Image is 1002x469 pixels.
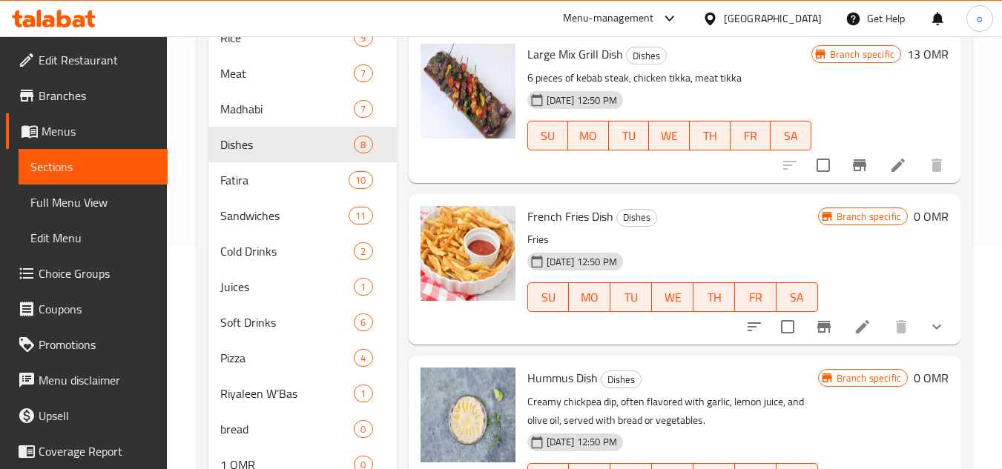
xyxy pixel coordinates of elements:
[220,29,354,47] span: Rice
[771,121,811,150] button: SA
[208,411,396,447] div: bread0
[355,245,372,259] span: 2
[977,10,982,27] span: o
[616,209,657,227] div: Dishes
[824,47,900,61] span: Branch specific
[30,158,156,176] span: Sections
[220,278,354,296] span: Juices
[919,147,955,183] button: delete
[220,207,349,224] span: Sandwiches
[574,125,603,147] span: MO
[349,173,372,187] span: 10
[220,171,349,189] span: Fatira
[6,291,168,327] a: Coupons
[208,269,396,305] div: Juices1
[208,91,396,127] div: Madhabi7
[208,340,396,376] div: Pizza4
[208,162,396,198] div: Fatira10
[355,280,372,294] span: 1
[568,121,609,150] button: MO
[693,282,735,312] button: TH
[610,282,652,312] button: TU
[355,138,372,152] span: 8
[6,398,168,433] a: Upsell
[19,184,168,220] a: Full Menu View
[354,278,372,296] div: items
[349,209,372,223] span: 11
[355,102,372,116] span: 7
[658,287,688,308] span: WE
[220,313,354,331] span: Soft Drinks
[601,371,641,388] span: Dishes
[354,349,372,367] div: items
[6,78,168,113] a: Branches
[39,51,156,69] span: Edit Restaurant
[6,113,168,149] a: Menus
[914,206,949,227] h6: 0 OMR
[39,265,156,282] span: Choice Groups
[527,69,811,87] p: 6 pieces of kebab steak, chicken tikka, meat tikka
[907,44,949,64] h6: 13 OMR
[655,125,684,147] span: WE
[690,121,731,150] button: TH
[354,313,372,331] div: items
[208,198,396,233] div: Sandwiches11
[39,336,156,353] span: Promotions
[652,282,693,312] button: WE
[355,351,372,365] span: 4
[527,121,569,150] button: SU
[220,100,354,118] span: Madhabi
[355,67,372,81] span: 7
[355,31,372,45] span: 9
[575,287,604,308] span: MO
[777,125,805,147] span: SA
[355,422,372,436] span: 0
[39,87,156,104] span: Branches
[355,387,372,401] span: 1
[699,287,729,308] span: TH
[842,147,877,183] button: Branch-specific-item
[696,125,725,147] span: TH
[601,370,642,388] div: Dishes
[831,210,907,224] span: Branch specific
[220,64,354,82] div: Meat
[527,282,570,312] button: SU
[527,230,818,249] p: Fries
[220,242,354,260] span: Cold Drinks
[735,282,777,312] button: FR
[627,47,666,64] span: Dishes
[208,305,396,340] div: Soft Drinks6
[534,287,564,308] span: SU
[39,442,156,460] span: Coverage Report
[421,367,515,462] img: Hummus Dish
[354,29,372,47] div: items
[208,233,396,269] div: Cold Drinks2
[731,121,771,150] button: FR
[421,206,515,301] img: French Fries Dish
[919,309,955,345] button: show more
[527,367,598,389] span: Hummus Dish
[19,149,168,184] a: Sections
[609,121,650,150] button: TU
[527,393,818,430] p: Creamy chickpea dip, often flavored with garlic, lemon juice, and olive oil, served with bread or...
[831,371,907,385] span: Branch specific
[772,311,803,342] span: Select to update
[615,125,644,147] span: TU
[724,10,822,27] div: [GEOGRAPHIC_DATA]
[541,435,623,449] span: [DATE] 12:50 PM
[541,93,623,107] span: [DATE] 12:50 PM
[354,242,372,260] div: items
[220,136,354,153] span: Dishes
[421,44,515,139] img: Large Mix Grill Dish
[569,282,610,312] button: MO
[6,362,168,398] a: Menu disclaimer
[6,327,168,362] a: Promotions
[355,316,372,330] span: 6
[220,349,354,367] span: Pizza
